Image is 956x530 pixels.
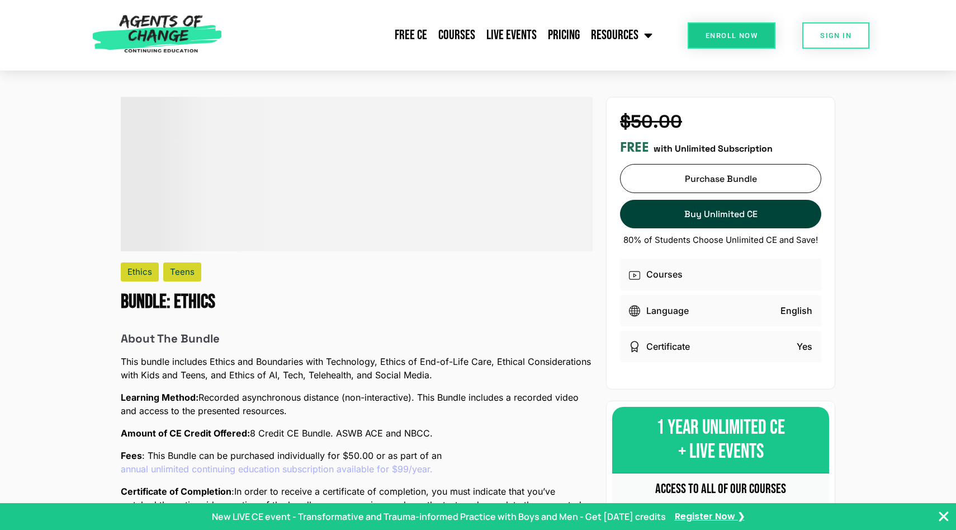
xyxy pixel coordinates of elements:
h3: FREE [620,139,649,156]
p: In order to receive a certificate of completion, you must indicate that you’ve watched the entire... [121,485,593,525]
p: Courses [646,268,683,281]
p: 80% of Students Choose Unlimited CE and Save! [620,235,821,245]
p: This bundle includes Ethics and Boundaries with Technology, Ethics of End-of-Life Care, Ethical C... [121,355,593,382]
a: Buy Unlimited CE [620,200,821,229]
button: Close Banner [937,510,950,523]
a: Live Events [481,21,542,49]
span: Amount of CE Credit Offered: [121,426,250,440]
nav: Menu [228,21,658,49]
span: Fees [121,449,142,462]
a: Courses [433,21,481,49]
a: SIGN IN [802,22,869,49]
a: Pricing [542,21,585,49]
span: Enroll Now [706,32,758,39]
a: Free CE [389,21,433,49]
p: Yes [797,340,812,353]
b: Learning Method: [121,392,198,403]
b: Certificate of Completion [121,486,231,497]
a: Resources [585,21,658,49]
a: Enroll Now [688,22,775,49]
h6: About The Bundle [121,332,593,346]
span: : This Bundle can be purchased individually for $50.00 or as part of an [121,449,593,476]
p: Language [646,304,689,317]
div: . [121,97,593,251]
div: Teens [163,262,201,282]
p: Recorded asynchronous distance (non-interactive). This Bundle includes a recorded video and acces... [121,391,593,418]
p: 8 Credit CE Bundle. ASWB ACE and NBCC. [121,426,593,440]
div: Ethics [121,262,159,282]
span: Purchase Bundle [685,173,757,184]
p: New LIVE CE event - Transformative and Trauma-informed Practice with Boys and Men - Get [DATE] cr... [212,510,666,523]
span: Buy Unlimited CE [684,209,758,219]
a: Register Now ❯ [675,510,745,523]
a: annual unlimited continuing education subscription available for $99/year. [121,462,433,476]
span: SIGN IN [820,32,851,39]
div: with Unlimited Subscription [620,139,821,156]
span: : [231,485,234,498]
div: ACCESS TO ALL OF OUR COURSES [617,476,825,503]
p: Certificate [646,340,690,353]
div: 1 YEAR UNLIMITED CE + LIVE EVENTS [612,407,829,473]
h4: $50.00 [620,111,821,132]
p: English [780,304,812,317]
a: Purchase Bundle [620,164,821,193]
h1: Ethics - 8 Credit CE Bundle [121,290,593,314]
